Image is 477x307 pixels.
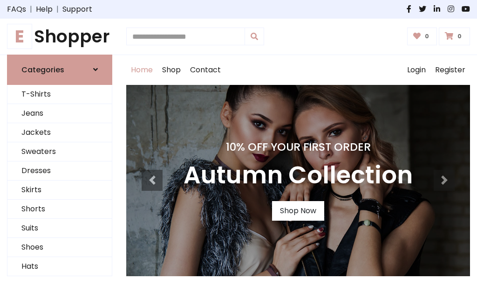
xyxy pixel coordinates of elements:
h6: Categories [21,65,64,74]
span: E [7,24,32,49]
a: EShopper [7,26,112,47]
a: Suits [7,219,112,238]
a: Hats [7,257,112,276]
a: Shop [157,55,185,85]
a: 0 [407,28,437,45]
a: Help [36,4,53,15]
span: 0 [455,32,464,41]
a: T-Shirts [7,85,112,104]
a: FAQs [7,4,26,15]
a: Shoes [7,238,112,257]
a: Jeans [7,104,112,123]
a: Shop Now [272,201,324,221]
h1: Shopper [7,26,112,47]
a: Support [62,4,92,15]
a: Skirts [7,181,112,200]
a: Login [402,55,430,85]
a: Sweaters [7,142,112,161]
a: Dresses [7,161,112,181]
h4: 10% Off Your First Order [184,140,413,153]
h3: Autumn Collection [184,161,413,190]
a: Categories [7,55,112,85]
span: | [26,4,36,15]
a: Register [430,55,470,85]
span: | [53,4,62,15]
a: 0 [439,28,470,45]
a: Jackets [7,123,112,142]
a: Shorts [7,200,112,219]
a: Home [126,55,157,85]
a: Contact [185,55,225,85]
span: 0 [422,32,431,41]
